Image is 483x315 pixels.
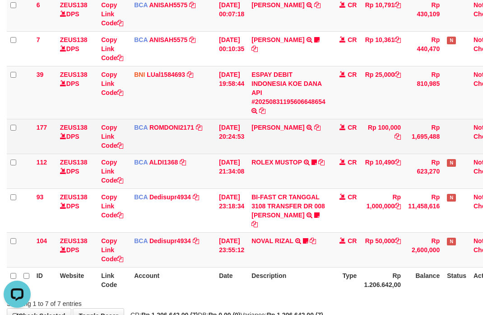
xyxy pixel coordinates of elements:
[60,124,88,131] a: ZEUS138
[149,124,194,131] a: ROMDONI2171
[248,267,329,293] th: Description
[60,159,88,166] a: ZEUS138
[404,267,443,293] th: Balance
[33,267,56,293] th: ID
[60,237,88,244] a: ZEUS138
[395,36,401,43] a: Copy Rp 10,361 to clipboard
[215,154,248,188] td: [DATE] 21:34:08
[329,267,361,293] th: Type
[404,232,443,267] td: Rp 2,600,000
[98,267,130,293] th: Link Code
[149,159,178,166] a: ALDI1368
[37,1,40,9] span: 6
[134,71,145,78] span: BNI
[348,124,357,131] span: CR
[215,31,248,66] td: [DATE] 00:10:35
[395,237,401,244] a: Copy Rp 50,000 to clipboard
[37,237,47,244] span: 104
[193,237,199,244] a: Copy Dedisupr4934 to clipboard
[348,1,357,9] span: CR
[60,193,88,201] a: ZEUS138
[134,159,148,166] span: BCA
[130,267,215,293] th: Account
[56,66,98,119] td: DPS
[395,202,401,210] a: Copy Rp 1,000,000 to clipboard
[348,71,357,78] span: CR
[189,36,195,43] a: Copy ANISAH5575 to clipboard
[134,237,148,244] span: BCA
[215,232,248,267] td: [DATE] 23:55:12
[447,159,456,167] span: Has Note
[134,193,148,201] span: BCA
[395,1,401,9] a: Copy Rp 10,791 to clipboard
[447,238,456,245] span: Has Note
[251,237,293,244] a: NOVAL RIZAL
[37,36,40,43] span: 7
[404,154,443,188] td: Rp 623,270
[56,188,98,232] td: DPS
[404,188,443,232] td: Rp 11,458,616
[404,119,443,154] td: Rp 1,695,488
[56,31,98,66] td: DPS
[193,193,199,201] a: Copy Dedisupr4934 to clipboard
[348,36,357,43] span: CR
[360,232,404,267] td: Rp 50,000
[360,31,404,66] td: Rp 10,361
[348,159,357,166] span: CR
[348,193,357,201] span: CR
[180,159,186,166] a: Copy ALDI1368 to clipboard
[60,1,88,9] a: ZEUS138
[404,31,443,66] td: Rp 440,470
[251,124,304,131] a: [PERSON_NAME]
[37,124,47,131] span: 177
[149,193,191,201] a: Dedisupr4934
[395,159,401,166] a: Copy Rp 10,490 to clipboard
[360,267,404,293] th: Rp 1.206.642,00
[134,1,148,9] span: BCA
[101,124,123,149] a: Copy Link Code
[215,188,248,232] td: [DATE] 23:18:34
[101,1,123,27] a: Copy Link Code
[101,159,123,184] a: Copy Link Code
[101,36,123,61] a: Copy Link Code
[56,154,98,188] td: DPS
[215,267,248,293] th: Date
[37,159,47,166] span: 112
[251,71,325,105] a: ESPAY DEBIT INDONESIA KOE DANA API #20250831195606648654
[56,119,98,154] td: DPS
[251,193,325,219] a: BI-FAST CR TANGGAL 3108 TRANSFER DR 008 [PERSON_NAME]
[56,232,98,267] td: DPS
[348,237,357,244] span: CR
[447,194,456,202] span: Has Note
[147,71,185,78] a: LUal1584693
[360,154,404,188] td: Rp 10,490
[37,71,44,78] span: 39
[314,124,320,131] a: Copy ABDUL GAFUR to clipboard
[447,37,456,44] span: Has Note
[395,71,401,78] a: Copy Rp 25,000 to clipboard
[443,267,470,293] th: Status
[360,119,404,154] td: Rp 100,000
[134,36,148,43] span: BCA
[196,124,202,131] a: Copy ROMDONI2171 to clipboard
[251,36,304,43] a: [PERSON_NAME]
[187,71,193,78] a: Copy LUal1584693 to clipboard
[56,267,98,293] th: Website
[360,188,404,232] td: Rp 1,000,000
[149,36,187,43] a: ANISAH5575
[149,237,191,244] a: Dedisupr4934
[101,193,123,219] a: Copy Link Code
[314,1,320,9] a: Copy ARIFS EFENDI to clipboard
[4,4,31,31] button: Open LiveChat chat widget
[251,221,258,228] a: Copy BI-FAST CR TANGGAL 3108 TRANSFER DR 008 TOTO TAUFIK HIDAYA to clipboard
[259,107,265,114] a: Copy ESPAY DEBIT INDONESIA KOE DANA API #20250831195606648654 to clipboard
[215,119,248,154] td: [DATE] 20:24:53
[310,237,316,244] a: Copy NOVAL RIZAL to clipboard
[251,1,304,9] a: [PERSON_NAME]
[189,1,195,9] a: Copy ANISAH5575 to clipboard
[149,1,187,9] a: ANISAH5575
[101,71,123,96] a: Copy Link Code
[251,45,258,52] a: Copy DAVID SAPUTRA to clipboard
[251,159,302,166] a: ROLEX MUSTOP
[101,237,123,263] a: Copy Link Code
